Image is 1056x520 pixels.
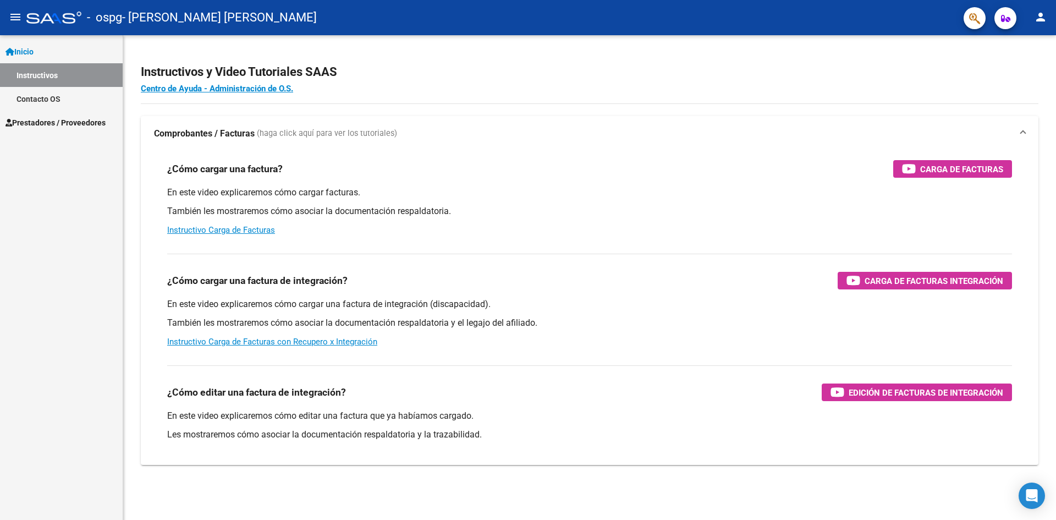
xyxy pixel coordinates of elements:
[822,384,1012,401] button: Edición de Facturas de integración
[167,205,1012,217] p: También les mostraremos cómo asociar la documentación respaldatoria.
[167,385,346,400] h3: ¿Cómo editar una factura de integración?
[893,160,1012,178] button: Carga de Facturas
[167,298,1012,310] p: En este video explicaremos cómo cargar una factura de integración (discapacidad).
[87,6,122,30] span: - ospg
[920,162,1003,176] span: Carga de Facturas
[167,225,275,235] a: Instructivo Carga de Facturas
[257,128,397,140] span: (haga click aquí para ver los tutoriales)
[167,317,1012,329] p: También les mostraremos cómo asociar la documentación respaldatoria y el legajo del afiliado.
[9,10,22,24] mat-icon: menu
[167,161,283,177] h3: ¿Cómo cargar una factura?
[141,151,1038,465] div: Comprobantes / Facturas (haga click aquí para ver los tutoriales)
[141,116,1038,151] mat-expansion-panel-header: Comprobantes / Facturas (haga click aquí para ver los tutoriales)
[838,272,1012,289] button: Carga de Facturas Integración
[5,46,34,58] span: Inicio
[167,429,1012,441] p: Les mostraremos cómo asociar la documentación respaldatoria y la trazabilidad.
[167,273,348,288] h3: ¿Cómo cargar una factura de integración?
[154,128,255,140] strong: Comprobantes / Facturas
[865,274,1003,288] span: Carga de Facturas Integración
[141,84,293,94] a: Centro de Ayuda - Administración de O.S.
[167,337,377,347] a: Instructivo Carga de Facturas con Recupero x Integración
[141,62,1038,83] h2: Instructivos y Video Tutoriales SAAS
[1034,10,1047,24] mat-icon: person
[122,6,317,30] span: - [PERSON_NAME] [PERSON_NAME]
[167,187,1012,199] p: En este video explicaremos cómo cargar facturas.
[849,386,1003,399] span: Edición de Facturas de integración
[167,410,1012,422] p: En este video explicaremos cómo editar una factura que ya habíamos cargado.
[1019,483,1045,509] div: Open Intercom Messenger
[5,117,106,129] span: Prestadores / Proveedores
